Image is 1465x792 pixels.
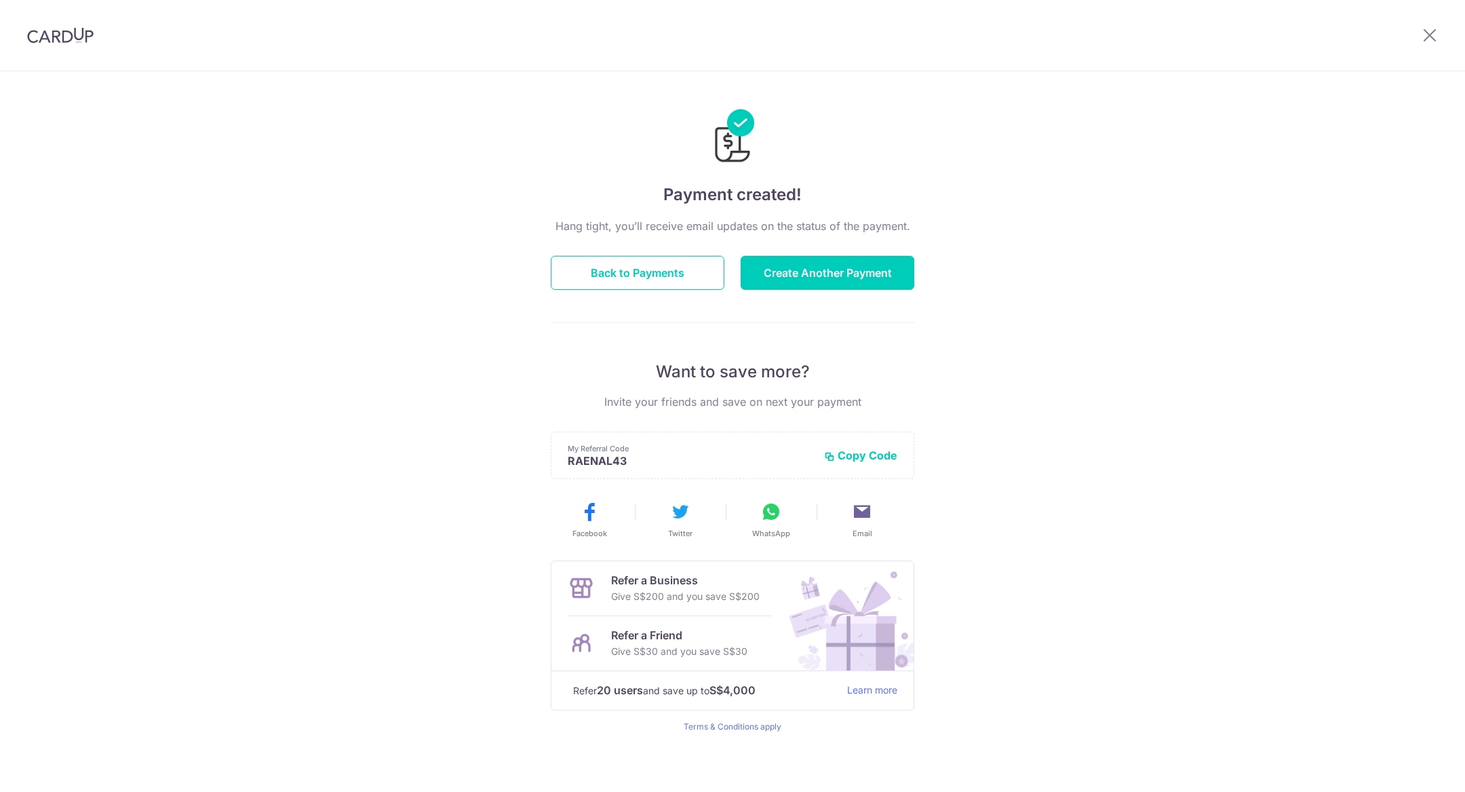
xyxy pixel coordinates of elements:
[731,501,811,539] button: WhatsApp
[741,256,914,290] button: Create Another Payment
[551,218,914,234] p: Hang tight, you’ll receive email updates on the status of the payment.
[573,682,836,699] p: Refer and save up to
[853,528,872,539] span: Email
[822,501,902,539] button: Email
[551,183,914,207] h4: Payment created!
[568,443,813,454] p: My Referral Code
[549,501,629,539] button: Facebook
[711,109,754,166] img: Payments
[709,682,756,698] strong: S$4,000
[551,361,914,383] p: Want to save more?
[684,721,781,732] a: Terms & Conditions apply
[551,256,724,290] button: Back to Payments
[611,572,760,588] p: Refer a Business
[597,682,643,698] strong: 20 users
[752,528,790,539] span: WhatsApp
[847,682,897,699] a: Learn more
[611,627,747,643] p: Refer a Friend
[27,27,94,43] img: CardUp
[611,643,747,660] p: Give S$30 and you save S$30
[551,394,914,410] p: Invite your friends and save on next your payment
[824,449,897,462] button: Copy Code
[611,588,760,605] p: Give S$200 and you save S$200
[777,561,914,671] img: Refer
[668,528,692,539] span: Twitter
[640,501,720,539] button: Twitter
[568,454,813,468] p: RAENAL43
[572,528,607,539] span: Facebook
